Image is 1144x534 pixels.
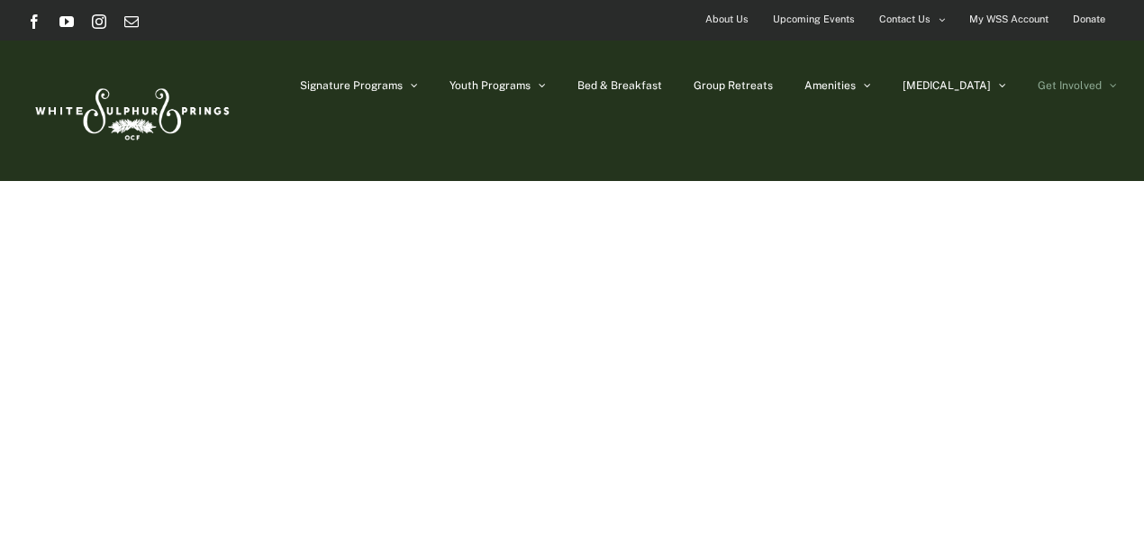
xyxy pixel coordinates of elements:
[1038,80,1102,91] span: Get Involved
[879,6,931,32] span: Contact Us
[903,41,1006,131] a: [MEDICAL_DATA]
[577,80,662,91] span: Bed & Breakfast
[124,14,139,29] a: Email
[449,80,531,91] span: Youth Programs
[300,41,1117,131] nav: Main Menu
[773,6,855,32] span: Upcoming Events
[804,80,856,91] span: Amenities
[969,6,1049,32] span: My WSS Account
[705,6,749,32] span: About Us
[27,68,234,153] img: White Sulphur Springs Logo
[59,14,74,29] a: YouTube
[694,41,773,131] a: Group Retreats
[27,14,41,29] a: Facebook
[300,41,418,131] a: Signature Programs
[300,80,403,91] span: Signature Programs
[92,14,106,29] a: Instagram
[903,80,991,91] span: [MEDICAL_DATA]
[449,41,546,131] a: Youth Programs
[1073,6,1105,32] span: Donate
[804,41,871,131] a: Amenities
[577,41,662,131] a: Bed & Breakfast
[694,80,773,91] span: Group Retreats
[1038,41,1117,131] a: Get Involved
